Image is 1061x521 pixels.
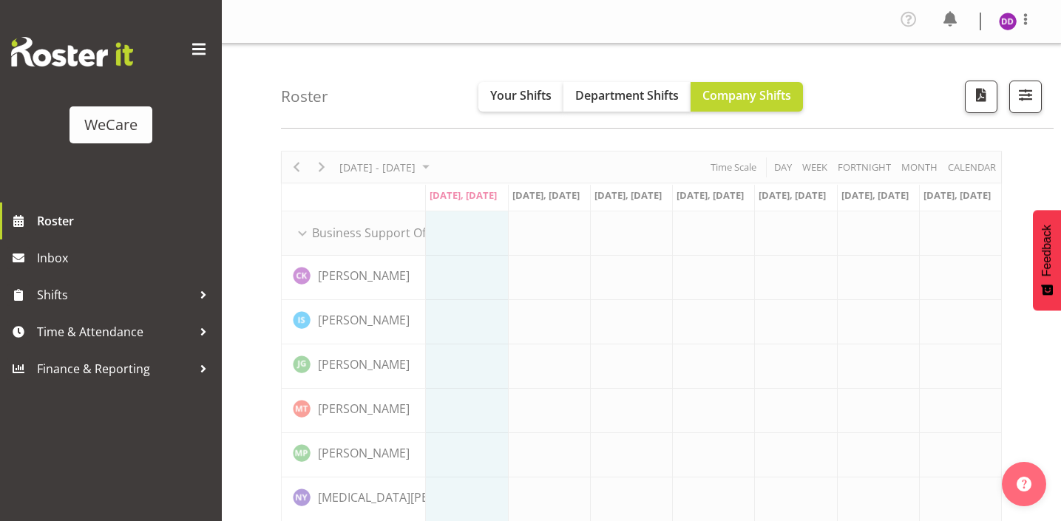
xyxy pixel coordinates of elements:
[37,210,214,232] span: Roster
[1033,210,1061,310] button: Feedback - Show survey
[37,358,192,380] span: Finance & Reporting
[999,13,1017,30] img: demi-dumitrean10946.jpg
[84,114,138,136] div: WeCare
[575,87,679,103] span: Department Shifts
[490,87,552,103] span: Your Shifts
[11,37,133,67] img: Rosterit website logo
[1009,81,1042,113] button: Filter Shifts
[478,82,563,112] button: Your Shifts
[37,247,214,269] span: Inbox
[1017,477,1031,491] img: help-xxl-2.png
[37,321,192,343] span: Time & Attendance
[281,88,328,105] h4: Roster
[965,81,997,113] button: Download a PDF of the roster according to the set date range.
[702,87,791,103] span: Company Shifts
[691,82,803,112] button: Company Shifts
[37,284,192,306] span: Shifts
[1040,225,1054,276] span: Feedback
[563,82,691,112] button: Department Shifts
